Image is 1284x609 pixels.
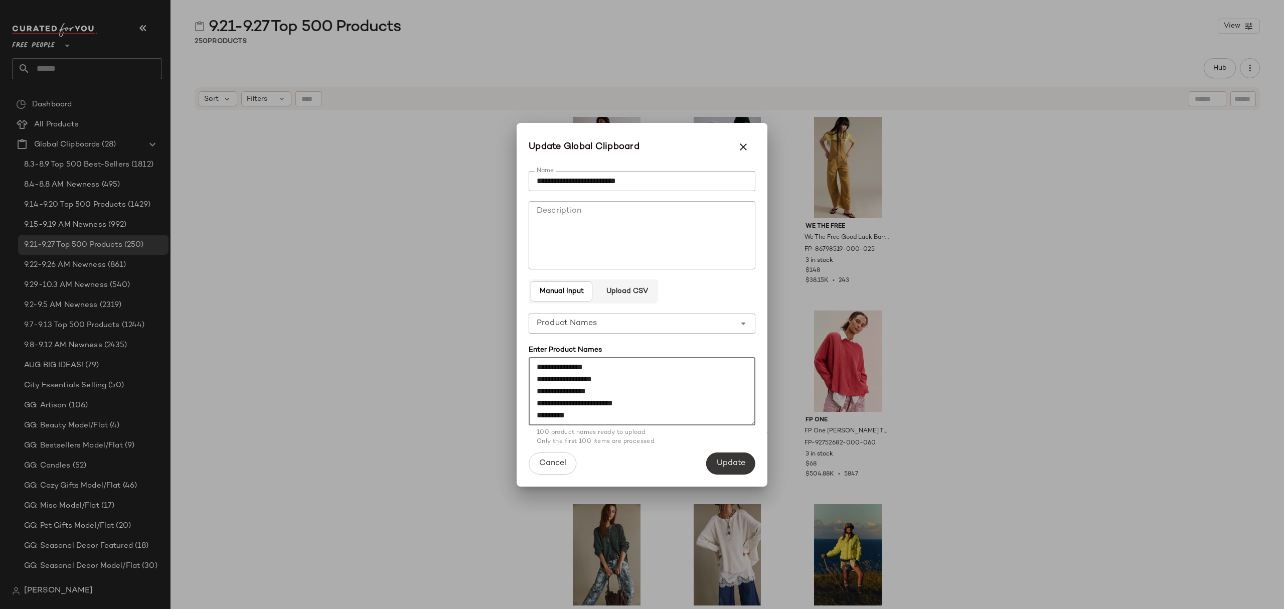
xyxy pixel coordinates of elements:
[537,318,597,330] span: Product Names
[605,287,648,295] span: Upload CSV
[716,459,745,468] span: Update
[529,345,755,355] div: Enter Product Names
[539,459,566,468] span: Cancel
[529,452,576,475] button: Cancel
[529,140,639,154] span: Update Global Clipboard
[706,452,755,475] button: Update
[531,281,592,301] button: Manual Input
[539,287,584,295] span: Manual Input
[597,281,656,301] button: Upload CSV
[537,428,747,446] div: 100 product names ready to upload Only the first 100 items are processed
